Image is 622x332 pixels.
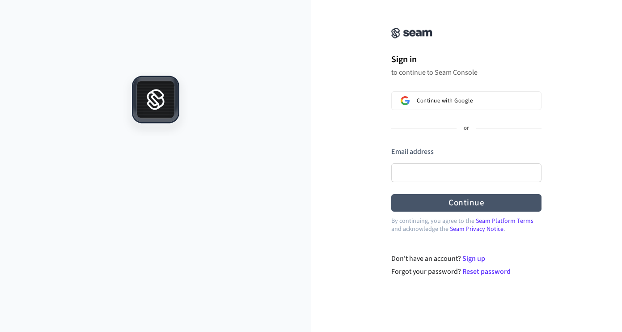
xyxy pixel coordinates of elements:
a: Sign up [462,254,485,264]
div: Don't have an account? [391,253,542,264]
img: Sign in with Google [401,96,410,105]
div: Forgot your password? [391,266,542,277]
a: Seam Platform Terms [476,217,533,226]
button: Sign in with GoogleContinue with Google [391,91,542,110]
h1: Sign in [391,53,542,66]
p: to continue to Seam Console [391,68,542,77]
p: or [464,124,469,132]
label: Email address [391,147,434,157]
a: Reset password [462,267,511,277]
a: Seam Privacy Notice [450,225,504,234]
button: Continue [391,194,542,212]
span: Continue with Google [417,97,473,104]
p: By continuing, you agree to the and acknowledge the . [391,217,542,233]
img: Seam Console [391,28,432,38]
